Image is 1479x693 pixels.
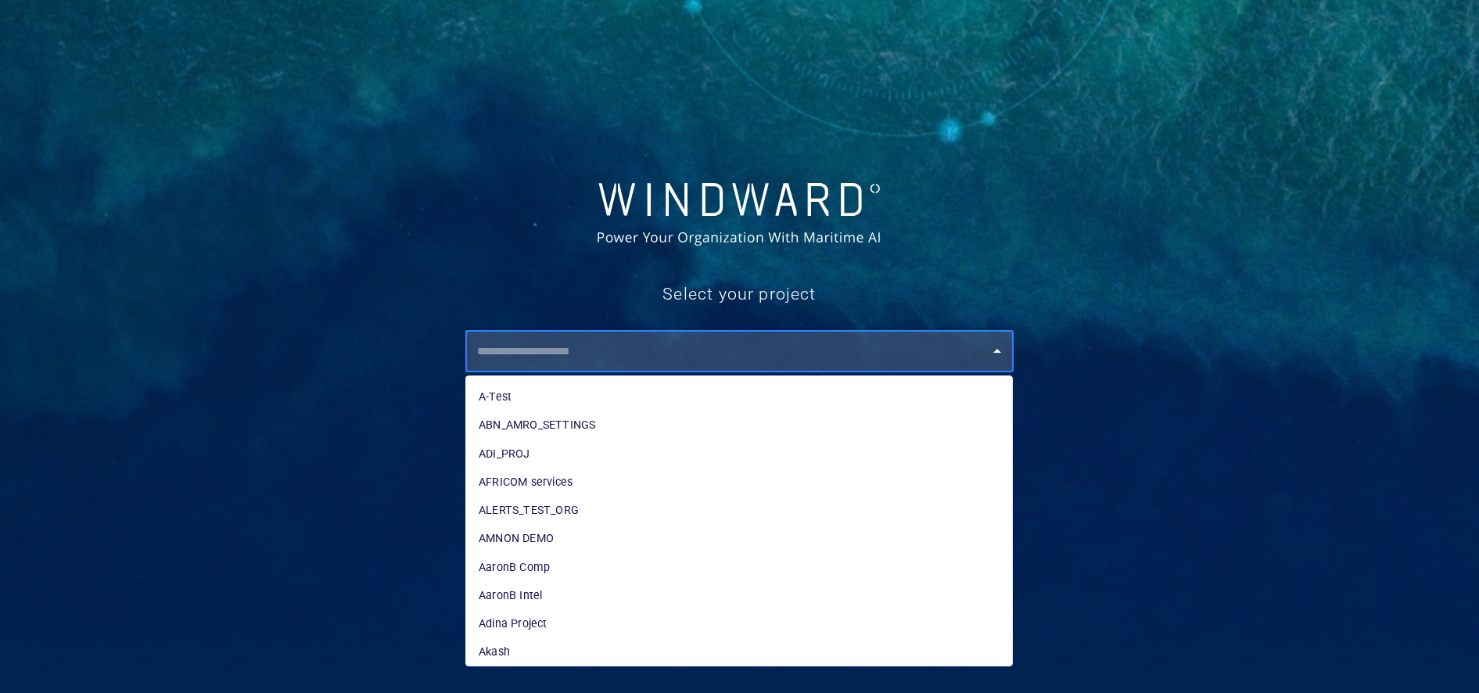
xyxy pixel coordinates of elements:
[466,609,1012,637] li: Adina Project
[466,581,1012,609] li: AaronB Intel
[1413,623,1467,681] iframe: Chat
[466,496,1012,524] li: ALERTS_TEST_ORG
[465,283,1013,306] h5: Select your project
[986,340,1008,362] button: Close
[466,440,1012,468] li: ADI_PROJ
[466,468,1012,496] li: AFRICOM services
[466,637,1012,666] li: Akash
[466,411,1012,439] li: ABN_AMRO_SETTINGS
[466,382,1012,411] li: A-Test
[466,553,1012,581] li: AaronB Comp
[466,524,1012,552] li: AMNON DEMO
